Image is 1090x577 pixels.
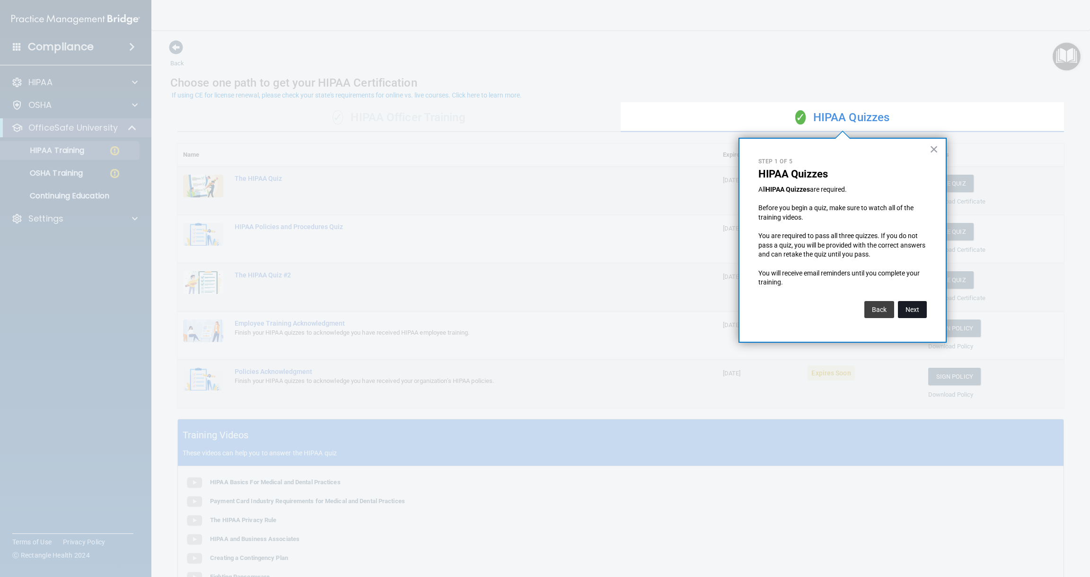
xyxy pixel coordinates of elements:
button: Close [930,142,939,157]
iframe: Drift Widget Chat Controller [926,510,1079,548]
strong: HIPAA Quizzes [765,186,810,193]
p: HIPAA Quizzes [758,168,927,180]
div: HIPAA Quizzes [621,104,1064,132]
p: You will receive email reminders until you complete your training. [758,269,927,287]
p: You are required to pass all three quizzes. If you do not pass a quiz, you will be provided with ... [758,231,927,259]
p: Before you begin a quiz, make sure to watch all of the training videos. [758,204,927,222]
span: All [758,186,765,193]
span: are required. [810,186,847,193]
button: Back [864,301,894,318]
span: ✓ [795,110,806,124]
button: Next [898,301,927,318]
p: Step 1 of 5 [758,158,927,166]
